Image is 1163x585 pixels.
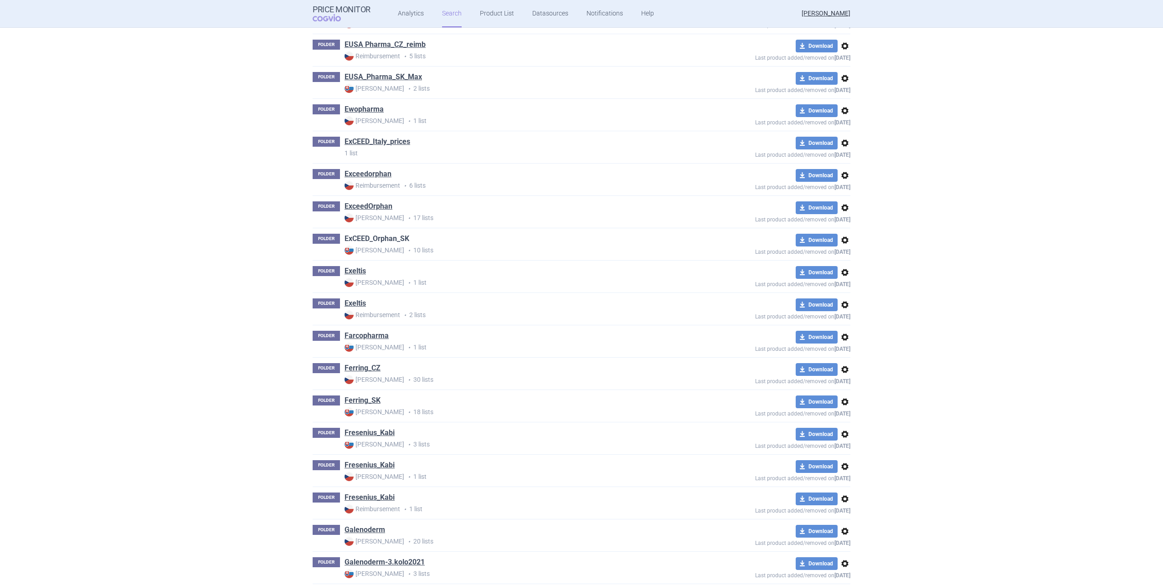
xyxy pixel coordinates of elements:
[834,443,850,449] strong: [DATE]
[313,104,340,114] p: FOLDER
[313,169,340,179] p: FOLDER
[345,181,354,190] img: CZ
[796,104,838,117] button: Download
[796,557,838,570] button: Download
[345,40,426,51] h1: EUSA Pharma_CZ_reimb
[689,473,850,482] p: Last product added/removed on
[834,249,850,255] strong: [DATE]
[796,363,838,376] button: Download
[345,201,392,211] a: ExceedOrphan
[345,51,354,61] img: CZ
[313,14,354,21] span: COGVIO
[345,407,404,416] strong: [PERSON_NAME]
[345,493,395,504] h1: Fresenius_Kabi
[345,278,354,287] img: CZ
[345,84,354,93] img: SK
[689,182,850,190] p: Last product added/removed on
[796,201,838,214] button: Download
[834,184,850,190] strong: [DATE]
[313,201,340,211] p: FOLDER
[834,281,850,287] strong: [DATE]
[400,52,409,61] i: •
[796,169,838,182] button: Download
[345,213,404,222] strong: [PERSON_NAME]
[345,395,381,405] a: Ferring_SK
[404,84,413,93] i: •
[313,493,340,503] p: FOLDER
[345,266,366,276] a: Exeltis
[796,72,838,85] button: Download
[345,104,384,116] h1: Ewopharma
[345,472,354,481] img: CZ
[345,181,689,190] p: 6 lists
[796,493,838,505] button: Download
[404,440,413,449] i: •
[834,55,850,61] strong: [DATE]
[796,525,838,538] button: Download
[345,246,404,255] strong: [PERSON_NAME]
[345,343,404,352] strong: [PERSON_NAME]
[404,408,413,417] i: •
[313,363,340,373] p: FOLDER
[313,331,340,341] p: FOLDER
[345,213,354,222] img: CZ
[345,440,354,449] img: SK
[345,104,384,114] a: Ewopharma
[345,440,404,449] strong: [PERSON_NAME]
[345,266,366,278] h1: Exeltis
[345,169,391,179] a: Exceedorphan
[834,378,850,385] strong: [DATE]
[404,537,413,546] i: •
[345,51,400,61] strong: Reimbursement
[345,278,689,287] p: 1 list
[796,298,838,311] button: Download
[345,213,689,223] p: 17 lists
[345,395,381,407] h1: Ferring_SK
[345,116,354,125] img: CZ
[404,375,413,385] i: •
[796,137,838,149] button: Download
[345,246,354,255] img: SK
[345,363,381,375] h1: Ferring_CZ
[345,310,400,319] strong: Reimbursement
[345,278,404,287] strong: [PERSON_NAME]
[345,375,689,385] p: 30 lists
[689,52,850,61] p: Last product added/removed on
[689,149,850,158] p: Last product added/removed on
[345,137,410,147] a: ExCEED_Italy_prices
[313,525,340,535] p: FOLDER
[345,116,689,126] p: 1 list
[345,493,395,503] a: Fresenius_Kabi
[345,72,422,84] h1: EUSA_Pharma_SK_Max
[345,343,354,352] img: SK
[345,557,425,569] h1: Galenoderm-3.kolo2021
[345,569,689,579] p: 3 lists
[400,505,409,514] i: •
[313,557,340,567] p: FOLDER
[345,428,395,440] h1: Fresenius_Kabi
[345,298,366,310] h1: Exeltis
[345,375,354,384] img: CZ
[345,331,389,341] a: Farcopharma
[400,311,409,320] i: •
[345,537,354,546] img: CZ
[345,407,689,417] p: 18 lists
[345,246,689,255] p: 10 lists
[404,117,413,126] i: •
[689,85,850,93] p: Last product added/removed on
[404,472,413,482] i: •
[689,570,850,579] p: Last product added/removed on
[345,169,391,181] h1: Exceedorphan
[345,375,404,384] strong: [PERSON_NAME]
[834,152,850,158] strong: [DATE]
[345,407,354,416] img: SK
[689,538,850,546] p: Last product added/removed on
[345,472,404,481] strong: [PERSON_NAME]
[345,569,404,578] strong: [PERSON_NAME]
[834,508,850,514] strong: [DATE]
[345,72,422,82] a: EUSA_Pharma_SK_Max
[345,460,395,472] h1: Fresenius_Kabi
[689,505,850,514] p: Last product added/removed on
[345,504,689,514] p: 1 list
[404,343,413,352] i: •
